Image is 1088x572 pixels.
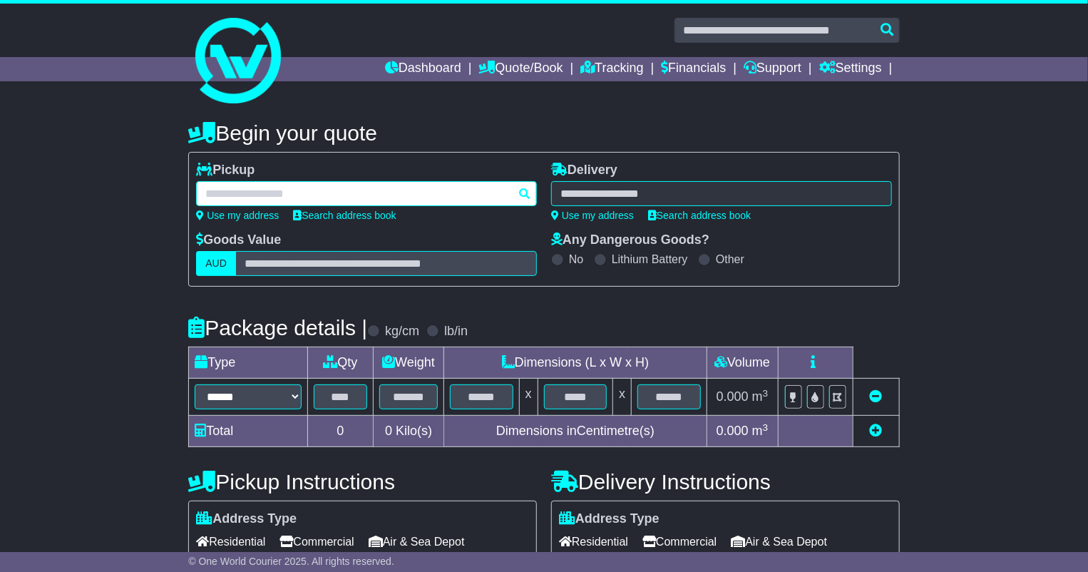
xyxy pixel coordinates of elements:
a: Search address book [293,210,396,221]
h4: Pickup Instructions [188,470,537,494]
a: Add new item [870,424,883,438]
label: No [569,252,583,266]
span: Air & Sea Depot [731,531,827,553]
span: 0.000 [717,389,749,404]
label: Pickup [196,163,255,178]
span: Residential [196,531,265,553]
td: Dimensions in Centimetre(s) [444,416,707,447]
label: Other [716,252,744,266]
label: AUD [196,251,236,276]
td: Kilo(s) [373,416,444,447]
h4: Delivery Instructions [551,470,900,494]
span: Air & Sea Depot [369,531,465,553]
span: m [752,389,769,404]
td: 0 [308,416,374,447]
a: Search address book [648,210,751,221]
sup: 3 [763,422,769,433]
label: kg/cm [385,324,419,339]
td: Volume [707,347,778,379]
a: Remove this item [870,389,883,404]
td: Qty [308,347,374,379]
a: Quote/Book [479,57,563,81]
label: lb/in [444,324,468,339]
label: Goods Value [196,233,281,248]
label: Delivery [551,163,617,178]
a: Support [744,57,801,81]
span: m [752,424,769,438]
a: Use my address [551,210,634,221]
a: Use my address [196,210,279,221]
a: Dashboard [385,57,461,81]
h4: Package details | [188,316,367,339]
span: 0 [385,424,392,438]
span: Commercial [279,531,354,553]
label: Any Dangerous Goods? [551,233,709,248]
span: Residential [559,531,628,553]
a: Tracking [580,57,643,81]
a: Settings [819,57,882,81]
td: x [519,379,538,416]
td: Dimensions (L x W x H) [444,347,707,379]
td: x [613,379,632,416]
span: © One World Courier 2025. All rights reserved. [188,556,394,567]
span: Commercial [642,531,717,553]
td: Type [189,347,308,379]
label: Address Type [196,511,297,527]
sup: 3 [763,388,769,399]
typeahead: Please provide city [196,181,537,206]
label: Address Type [559,511,660,527]
td: Weight [373,347,444,379]
span: 0.000 [717,424,749,438]
a: Financials [661,57,726,81]
td: Total [189,416,308,447]
label: Lithium Battery [612,252,688,266]
h4: Begin your quote [188,121,899,145]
